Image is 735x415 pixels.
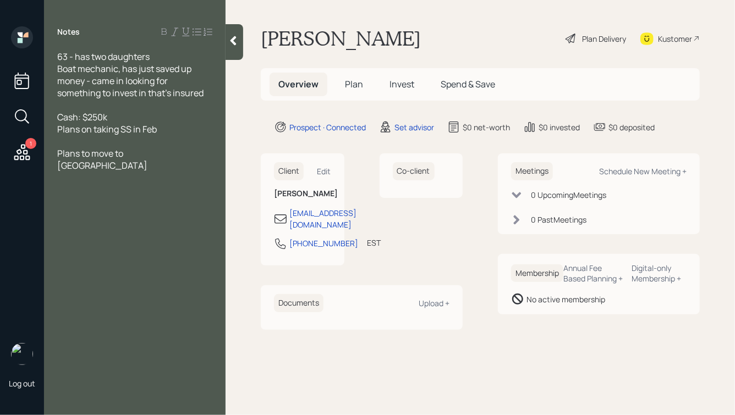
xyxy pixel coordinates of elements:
[57,26,80,37] label: Notes
[57,147,147,171] span: Plans to move to [GEOGRAPHIC_DATA]
[57,111,107,123] span: Cash: $250k
[9,378,35,389] div: Log out
[317,166,331,176] div: Edit
[511,162,553,180] h6: Meetings
[632,263,687,284] div: Digital-only Membership +
[419,298,449,308] div: Upload +
[390,78,414,90] span: Invest
[261,26,421,51] h1: [PERSON_NAME]
[289,237,358,249] div: [PHONE_NUMBER]
[526,294,605,305] div: No active membership
[57,63,204,99] span: Boat mechanic, has just saved up money - came in looking for something to invest in that's insured
[289,207,356,230] div: [EMAIL_ADDRESS][DOMAIN_NAME]
[608,121,655,133] div: $0 deposited
[278,78,319,90] span: Overview
[274,189,331,198] h6: [PERSON_NAME]
[57,123,157,135] span: Plans on taking SS in Feb
[463,121,510,133] div: $0 net-worth
[511,264,563,283] h6: Membership
[582,33,626,45] div: Plan Delivery
[539,121,580,133] div: $0 invested
[394,121,434,133] div: Set advisor
[289,121,366,133] div: Prospect · Connected
[57,51,150,63] span: 63 - has two daughters
[658,33,692,45] div: Kustomer
[599,166,687,176] div: Schedule New Meeting +
[25,138,36,149] div: 1
[531,189,606,201] div: 0 Upcoming Meeting s
[11,343,33,365] img: hunter_neumayer.jpg
[393,162,435,180] h6: Co-client
[441,78,495,90] span: Spend & Save
[367,237,381,248] div: EST
[531,214,586,225] div: 0 Past Meeting s
[274,294,323,312] h6: Documents
[563,263,623,284] div: Annual Fee Based Planning +
[274,162,304,180] h6: Client
[345,78,363,90] span: Plan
